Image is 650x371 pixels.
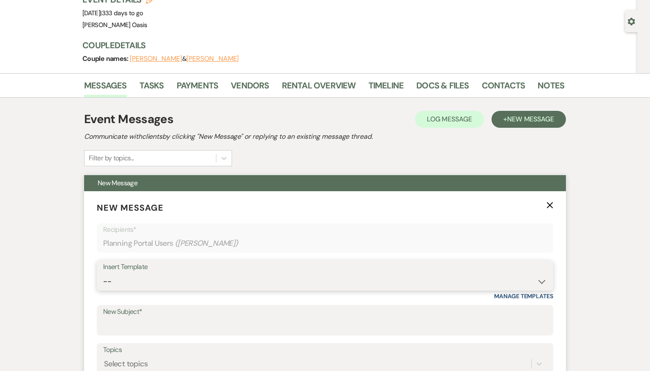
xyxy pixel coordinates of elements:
[103,224,547,235] p: Recipients*
[103,344,547,356] label: Topics
[538,79,564,97] a: Notes
[102,9,143,17] span: 333 days to go
[100,9,143,17] span: |
[130,55,239,63] span: &
[82,21,147,29] span: [PERSON_NAME] Oasis
[282,79,356,97] a: Rental Overview
[84,132,566,142] h2: Communicate with clients by clicking "New Message" or replying to an existing message thread.
[103,306,547,318] label: New Subject*
[177,79,218,97] a: Payments
[507,115,554,124] span: New Message
[482,79,525,97] a: Contacts
[231,79,269,97] a: Vendors
[628,17,635,25] button: Open lead details
[98,179,137,187] span: New Message
[492,111,566,128] button: +New Message
[82,39,556,51] h3: Couple Details
[104,358,148,370] div: Select topics
[103,235,547,252] div: Planning Portal Users
[369,79,404,97] a: Timeline
[416,79,469,97] a: Docs & Files
[84,79,127,97] a: Messages
[139,79,164,97] a: Tasks
[427,115,472,124] span: Log Message
[130,55,182,62] button: [PERSON_NAME]
[415,111,484,128] button: Log Message
[82,54,130,63] span: Couple names:
[84,110,173,128] h1: Event Messages
[103,261,547,273] div: Insert Template
[82,9,143,17] span: [DATE]
[97,202,164,213] span: New Message
[175,238,238,249] span: ( [PERSON_NAME] )
[186,55,239,62] button: [PERSON_NAME]
[494,292,553,300] a: Manage Templates
[89,153,134,163] div: Filter by topics...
